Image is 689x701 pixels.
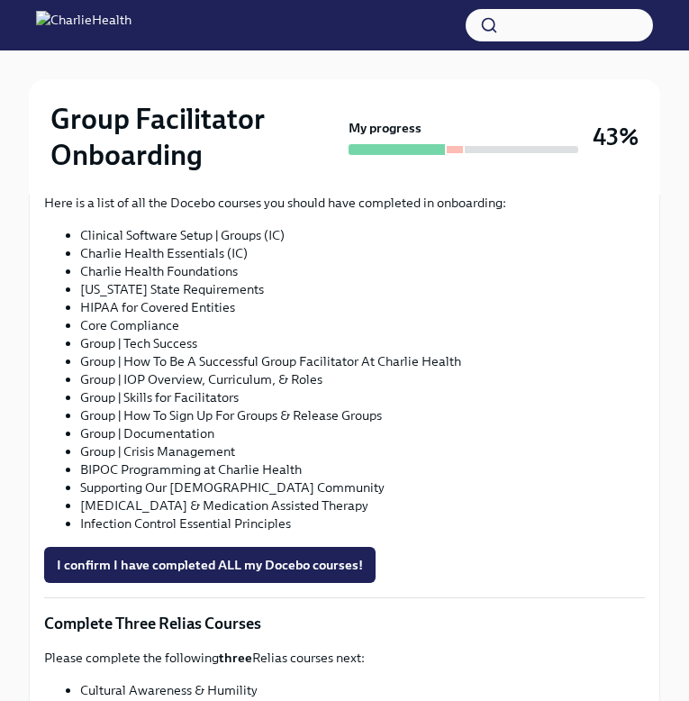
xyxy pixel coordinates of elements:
p: Complete Three Relias Courses [44,613,645,634]
li: Group | How To Sign Up For Groups & Release Groups [80,406,645,424]
li: Clinical Software Setup | Groups (IC) [80,226,645,244]
li: Group | How To Be A Successful Group Facilitator At Charlie Health [80,352,645,370]
strong: My progress [349,119,422,137]
p: Please complete the following Relias courses next: [44,649,645,667]
li: HIPAA for Covered Entities [80,298,645,316]
li: Charlie Health Essentials (IC) [80,244,645,262]
li: Group | Crisis Management [80,442,645,460]
span: I confirm I have completed ALL my Docebo courses! [57,556,363,574]
img: CharlieHealth [36,11,131,40]
li: Charlie Health Foundations [80,262,645,280]
h3: 43% [593,121,639,153]
li: Group | IOP Overview, Curriculum, & Roles [80,370,645,388]
li: BIPOC Programming at Charlie Health [80,460,645,478]
p: Here is a list of all the Docebo courses you should have completed in onboarding: [44,194,645,212]
li: Group | Documentation [80,424,645,442]
li: [MEDICAL_DATA] & Medication Assisted Therapy [80,496,645,514]
button: I confirm I have completed ALL my Docebo courses! [44,547,376,583]
li: Group | Tech Success [80,334,645,352]
li: Group | Skills for Facilitators [80,388,645,406]
li: Infection Control Essential Principles [80,514,645,533]
li: Cultural Awareness & Humility [80,681,645,699]
li: [US_STATE] State Requirements [80,280,645,298]
strong: three [219,650,252,666]
li: Supporting Our [DEMOGRAPHIC_DATA] Community [80,478,645,496]
h2: Group Facilitator Onboarding [50,101,341,173]
li: Core Compliance [80,316,645,334]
